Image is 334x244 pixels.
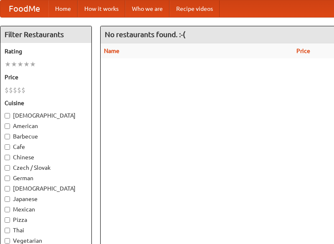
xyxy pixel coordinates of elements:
ng-pluralize: No restaurants found. :-( [105,30,185,38]
label: Mexican [5,205,87,214]
a: FoodMe [0,0,48,17]
label: Chinese [5,153,87,161]
li: $ [21,86,25,95]
li: ★ [5,60,11,69]
input: Pizza [5,217,10,223]
input: Thai [5,228,10,233]
input: Mexican [5,207,10,212]
li: $ [17,86,21,95]
li: ★ [30,60,36,69]
li: ★ [23,60,30,69]
a: Price [296,48,310,54]
label: German [5,174,87,182]
input: Czech / Slovak [5,165,10,171]
input: American [5,123,10,129]
a: Who we are [125,0,170,17]
h5: Cuisine [5,99,87,107]
label: Pizza [5,216,87,224]
label: [DEMOGRAPHIC_DATA] [5,184,87,193]
label: American [5,122,87,130]
input: Barbecue [5,134,10,139]
h5: Price [5,73,87,81]
input: Vegetarian [5,238,10,244]
a: How it works [78,0,125,17]
li: $ [5,86,9,95]
input: Chinese [5,155,10,160]
label: [DEMOGRAPHIC_DATA] [5,111,87,120]
li: $ [13,86,17,95]
label: Japanese [5,195,87,203]
h5: Rating [5,47,87,55]
label: Barbecue [5,132,87,141]
label: Thai [5,226,87,234]
input: [DEMOGRAPHIC_DATA] [5,113,10,118]
li: ★ [11,60,17,69]
a: Name [104,48,119,54]
input: [DEMOGRAPHIC_DATA] [5,186,10,191]
input: Japanese [5,196,10,202]
label: Cafe [5,143,87,151]
li: ★ [17,60,23,69]
a: Recipe videos [170,0,220,17]
a: Home [48,0,78,17]
input: Cafe [5,144,10,150]
li: $ [9,86,13,95]
h4: Filter Restaurants [0,26,91,43]
label: Czech / Slovak [5,164,87,172]
input: German [5,176,10,181]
